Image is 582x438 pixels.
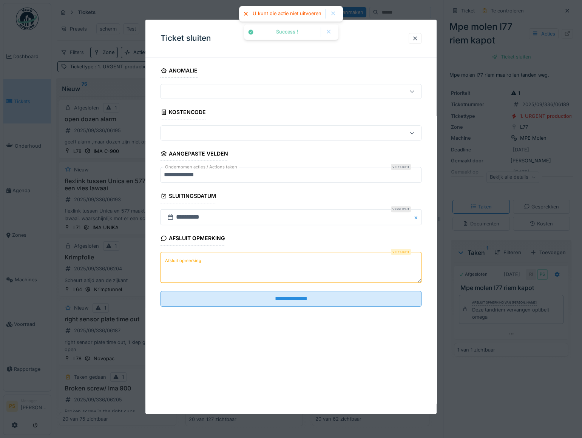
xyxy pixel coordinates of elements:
[391,207,411,213] div: Verplicht
[161,148,228,161] div: Aangepaste velden
[161,34,211,43] h3: Ticket sluiten
[253,11,321,17] div: U kunt die actie niet uitvoeren
[413,210,421,225] button: Close
[161,106,206,119] div: Kostencode
[161,191,216,204] div: Sluitingsdatum
[258,29,317,35] div: Success !
[391,249,411,255] div: Verplicht
[391,164,411,170] div: Verplicht
[164,256,203,265] label: Afsluit opmerking
[161,233,225,246] div: Afsluit opmerking
[161,65,198,78] div: Anomalie
[164,164,239,171] label: Ondernomen acties / Actions taken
